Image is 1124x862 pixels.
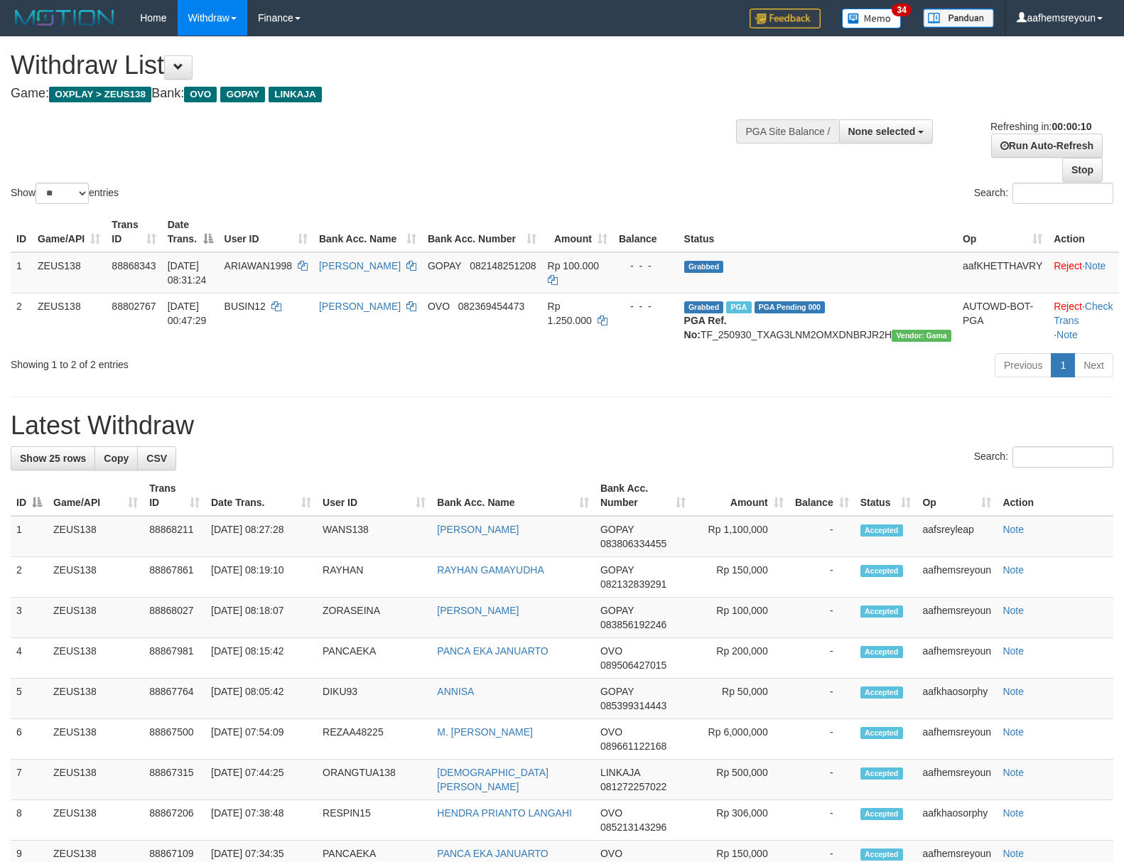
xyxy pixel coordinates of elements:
[225,260,292,271] span: ARIAWAN1998
[600,524,634,535] span: GOPAY
[600,700,666,711] span: Copy 085399314443 to clipboard
[684,261,724,273] span: Grabbed
[313,212,422,252] th: Bank Acc. Name: activate to sort column ascending
[32,293,106,348] td: ZEUS138
[600,848,622,859] span: OVO
[789,760,855,800] td: -
[48,800,144,841] td: ZEUS138
[144,800,205,841] td: 88867206
[860,808,903,820] span: Accepted
[437,767,549,792] a: [DEMOGRAPHIC_DATA][PERSON_NAME]
[600,807,622,819] span: OVO
[437,726,533,738] a: M. [PERSON_NAME]
[205,557,317,598] td: [DATE] 08:19:10
[32,212,106,252] th: Game/API: activate to sort column ascending
[32,252,106,293] td: ZEUS138
[1003,645,1024,657] a: Note
[619,299,673,313] div: - - -
[144,598,205,638] td: 88868027
[726,301,751,313] span: Marked by aafsreyleap
[11,638,48,679] td: 4
[1051,353,1075,377] a: 1
[319,260,401,271] a: [PERSON_NAME]
[317,638,431,679] td: PANCAEKA
[317,557,431,598] td: RAYHAN
[48,638,144,679] td: ZEUS138
[1048,212,1119,252] th: Action
[48,557,144,598] td: ZEUS138
[11,51,735,80] h1: Withdraw List
[437,605,519,616] a: [PERSON_NAME]
[679,293,957,348] td: TF_250930_TXAG3LNM2OMXDNBRJR2H
[205,679,317,719] td: [DATE] 08:05:42
[11,679,48,719] td: 5
[48,598,144,638] td: ZEUS138
[1085,260,1106,271] a: Note
[317,760,431,800] td: ORANGTUA138
[860,727,903,739] span: Accepted
[48,760,144,800] td: ZEUS138
[691,719,789,760] td: Rp 6,000,000
[20,453,86,464] span: Show 25 rows
[1052,121,1091,132] strong: 00:00:10
[684,301,724,313] span: Grabbed
[679,212,957,252] th: Status
[106,212,161,252] th: Trans ID: activate to sort column ascending
[205,598,317,638] td: [DATE] 08:18:07
[144,516,205,557] td: 88868211
[317,800,431,841] td: RESPIN15
[144,760,205,800] td: 88867315
[205,638,317,679] td: [DATE] 08:15:42
[11,800,48,841] td: 8
[789,516,855,557] td: -
[1003,605,1024,616] a: Note
[317,719,431,760] td: REZAA48225
[848,126,916,137] span: None selected
[205,719,317,760] td: [DATE] 07:54:09
[860,848,903,861] span: Accepted
[11,760,48,800] td: 7
[470,260,536,271] span: Copy 082148251208 to clipboard
[11,446,95,470] a: Show 25 rows
[219,212,313,252] th: User ID: activate to sort column ascending
[49,87,151,102] span: OXPLAY > ZEUS138
[144,719,205,760] td: 88867500
[755,301,826,313] span: PGA Pending
[1074,353,1113,377] a: Next
[990,121,1091,132] span: Refreshing in:
[112,301,156,312] span: 88802767
[917,475,997,516] th: Op: activate to sort column ascending
[144,679,205,719] td: 88867764
[422,212,542,252] th: Bank Acc. Number: activate to sort column ascending
[317,598,431,638] td: ZORASEINA
[619,259,673,273] div: - - -
[860,767,903,780] span: Accepted
[600,740,666,752] span: Copy 089661122168 to clipboard
[957,212,1048,252] th: Op: activate to sort column ascending
[917,557,997,598] td: aafhemsreyoun
[205,516,317,557] td: [DATE] 08:27:28
[205,760,317,800] td: [DATE] 07:44:25
[974,183,1113,204] label: Search:
[1062,158,1103,182] a: Stop
[750,9,821,28] img: Feedback.jpg
[600,686,634,697] span: GOPAY
[917,679,997,719] td: aafkhaosorphy
[428,301,450,312] span: OVO
[428,260,461,271] span: GOPAY
[11,557,48,598] td: 2
[11,87,735,101] h4: Game: Bank:
[205,800,317,841] td: [DATE] 07:38:48
[595,475,692,516] th: Bank Acc. Number: activate to sort column ascending
[855,475,917,516] th: Status: activate to sort column ascending
[1003,686,1024,697] a: Note
[1012,183,1113,204] input: Search:
[684,315,727,340] b: PGA Ref. No:
[317,475,431,516] th: User ID: activate to sort column ascending
[1054,301,1082,312] a: Reject
[691,638,789,679] td: Rp 200,000
[11,516,48,557] td: 1
[923,9,994,28] img: panduan.png
[269,87,322,102] span: LINKAJA
[917,800,997,841] td: aafkhaosorphy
